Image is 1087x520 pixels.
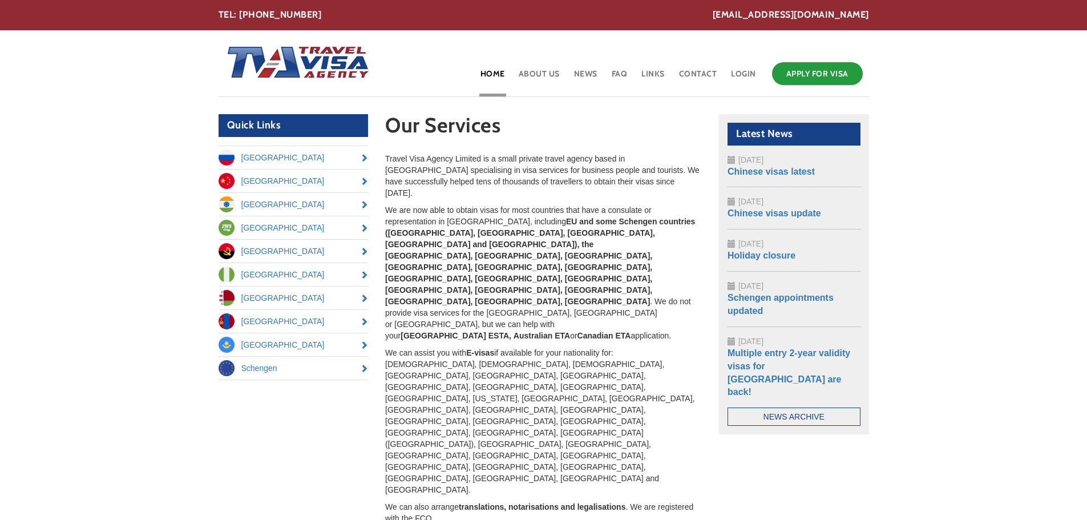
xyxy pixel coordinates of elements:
p: We are now able to obtain visas for most countries that have a consulate or representation in [GE... [385,204,702,341]
a: Multiple entry 2-year validity visas for [GEOGRAPHIC_DATA] are back! [728,348,850,397]
a: Contact [678,59,718,96]
a: [GEOGRAPHIC_DATA] [219,263,369,286]
img: Home [219,35,370,92]
a: [GEOGRAPHIC_DATA] [219,240,369,263]
span: [DATE] [738,239,763,248]
strong: ESTA, [488,331,511,340]
strong: Australian ETA [514,331,570,340]
a: About Us [518,59,561,96]
span: [DATE] [738,281,763,291]
a: [GEOGRAPHIC_DATA] [219,333,369,356]
a: Schengen [219,357,369,380]
a: Home [479,59,506,96]
a: Holiday closure [728,251,795,260]
a: Schengen appointments updated [728,293,834,316]
strong: Canadian ETA [577,331,631,340]
p: We can assist you with if available for your nationality for: [DEMOGRAPHIC_DATA], [DEMOGRAPHIC_DA... [385,347,702,495]
strong: E-visas [466,348,494,357]
a: Links [640,59,666,96]
div: TEL: [PHONE_NUMBER] [219,9,869,22]
a: News Archive [728,408,860,426]
span: [DATE] [738,337,763,346]
a: [GEOGRAPHIC_DATA] [219,216,369,239]
a: [GEOGRAPHIC_DATA] [219,287,369,309]
a: Apply for Visa [772,62,863,85]
a: Login [730,59,757,96]
a: FAQ [611,59,629,96]
span: [DATE] [738,197,763,206]
a: [EMAIL_ADDRESS][DOMAIN_NAME] [713,9,869,22]
a: [GEOGRAPHIC_DATA] [219,146,369,169]
a: [GEOGRAPHIC_DATA] [219,170,369,192]
strong: [GEOGRAPHIC_DATA] [401,331,486,340]
span: [DATE] [738,155,763,164]
strong: translations, notarisations and legalisations [459,502,626,511]
h1: Our Services [385,114,702,142]
h2: Latest News [728,123,860,146]
a: Chinese visas update [728,208,821,218]
a: [GEOGRAPHIC_DATA] [219,310,369,333]
a: News [573,59,599,96]
p: Travel Visa Agency Limited is a small private travel agency based in [GEOGRAPHIC_DATA] specialisi... [385,153,702,199]
a: [GEOGRAPHIC_DATA] [219,193,369,216]
a: Chinese visas latest [728,167,815,176]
